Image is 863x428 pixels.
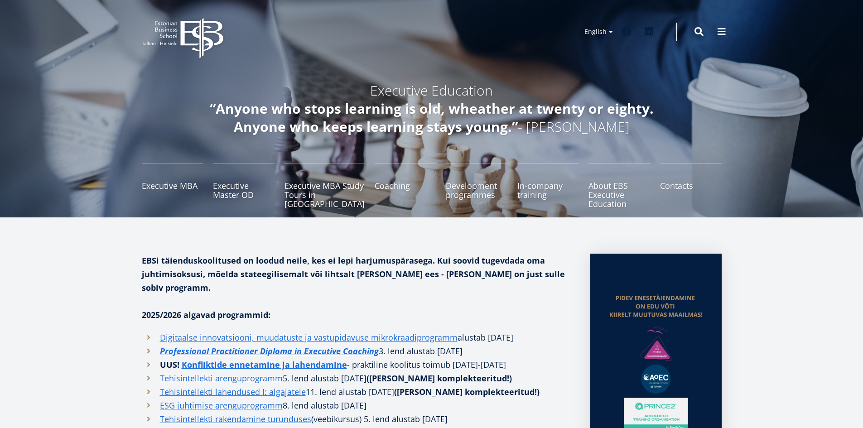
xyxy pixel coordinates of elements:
[142,371,572,385] li: 5. lend alustab [DATE]
[142,412,572,426] li: (veebikursus) 5. lend alustab [DATE]
[446,163,507,208] a: Development programmes
[192,82,672,100] h4: Executive Education
[366,373,512,384] strong: ([PERSON_NAME] komplekteeritud!)
[160,344,379,358] a: Professional Practitioner Diploma in Executive Coaching
[182,358,347,371] a: Konfliktide ennetamine ja lahendamine
[142,163,203,208] a: Executive MBA
[142,385,572,399] li: 11. lend alustab [DATE]
[182,359,347,370] strong: Konfliktide ennetamine ja lahendamine
[142,358,572,371] li: - praktiline koolitus toimub [DATE]-[DATE]
[142,344,572,358] li: 3. lend alustab [DATE]
[517,163,579,208] a: In-company training
[142,309,270,320] strong: 2025/2026 algavad programmid:
[142,331,572,344] li: alustab [DATE]
[160,399,283,412] a: ESG juhtimise arenguprogramm
[210,99,654,136] em: “Anyone who stops learning is old, wheather at twenty or eighty. Anyone who keeps learning stays ...
[160,412,311,426] a: Tehisintellekti rakendamine turunduses
[394,386,540,397] strong: ([PERSON_NAME] komplekteeritud!)
[160,359,179,370] strong: UUS!
[142,399,572,412] li: 8. lend alustab [DATE]
[284,163,365,208] a: Executive MBA Study Tours in [GEOGRAPHIC_DATA]
[160,385,306,399] a: Tehisintellekti lahendused I: algajatele
[160,371,283,385] a: Tehisintellekti arenguprogramm
[640,23,658,41] a: Linkedin
[617,23,636,41] a: Facebook
[160,331,458,344] a: Digitaalse innovatsiooni, muudatuste ja vastupidavuse mikrokraadiprogramm
[142,255,565,293] strong: EBSi täienduskoolitused on loodud neile, kes ei lepi harjumuspärasega. Kui soovid tugevdada oma j...
[375,163,436,208] a: Coaching
[192,100,672,136] h4: - [PERSON_NAME]
[660,163,722,208] a: Contacts
[213,163,275,208] a: Executive Master OD
[588,163,650,208] a: About EBS Executive Education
